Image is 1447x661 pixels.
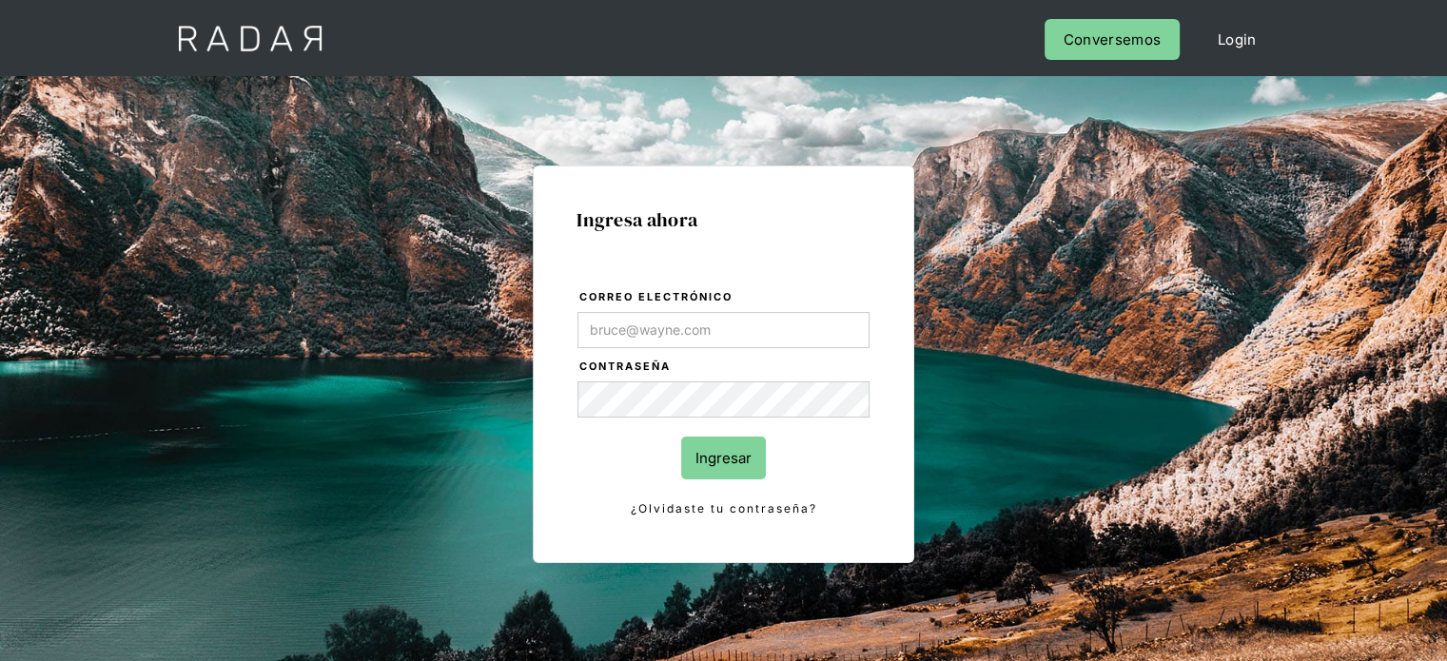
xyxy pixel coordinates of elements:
label: Contraseña [579,358,870,377]
input: Ingresar [681,437,766,479]
a: Login [1199,19,1276,60]
a: ¿Olvidaste tu contraseña? [577,498,870,519]
form: Login Form [577,287,870,519]
label: Correo electrónico [579,288,870,307]
a: Conversemos [1045,19,1180,60]
h1: Ingresa ahora [577,209,870,230]
input: bruce@wayne.com [577,312,870,348]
